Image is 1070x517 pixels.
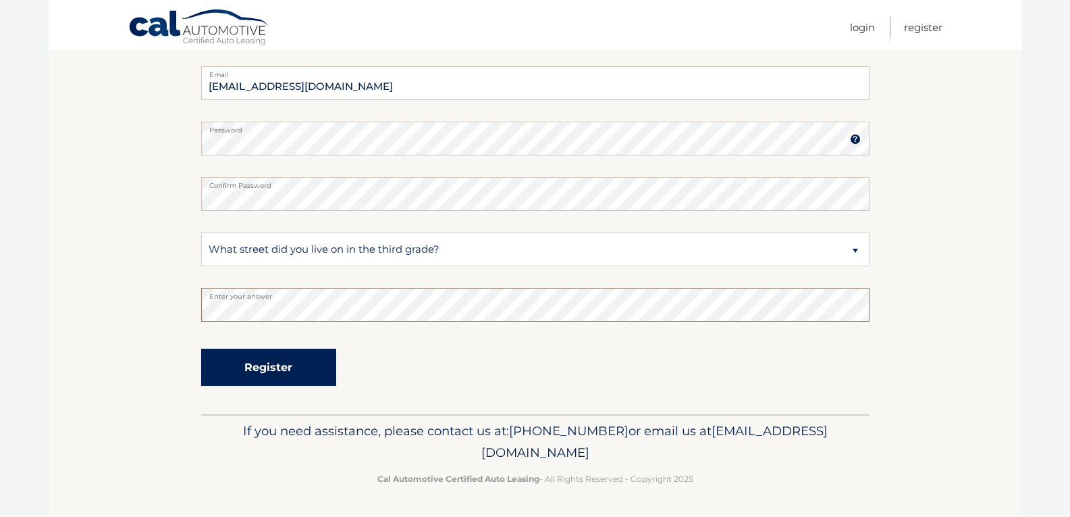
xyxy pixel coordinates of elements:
span: [EMAIL_ADDRESS][DOMAIN_NAME] [481,423,828,460]
label: Email [201,66,870,77]
a: Login [850,16,875,39]
a: Cal Automotive [128,9,270,48]
label: Confirm Password [201,177,870,188]
span: [PHONE_NUMBER] [509,423,628,439]
img: tooltip.svg [850,134,861,145]
label: Password [201,122,870,132]
strong: Cal Automotive Certified Auto Leasing [377,474,539,484]
a: Register [904,16,942,39]
label: Enter your answer [201,288,870,299]
p: If you need assistance, please contact us at: or email us at [210,420,861,464]
input: Email [201,66,870,100]
p: - All Rights Reserved - Copyright 2025 [210,472,861,486]
button: Register [201,349,336,386]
